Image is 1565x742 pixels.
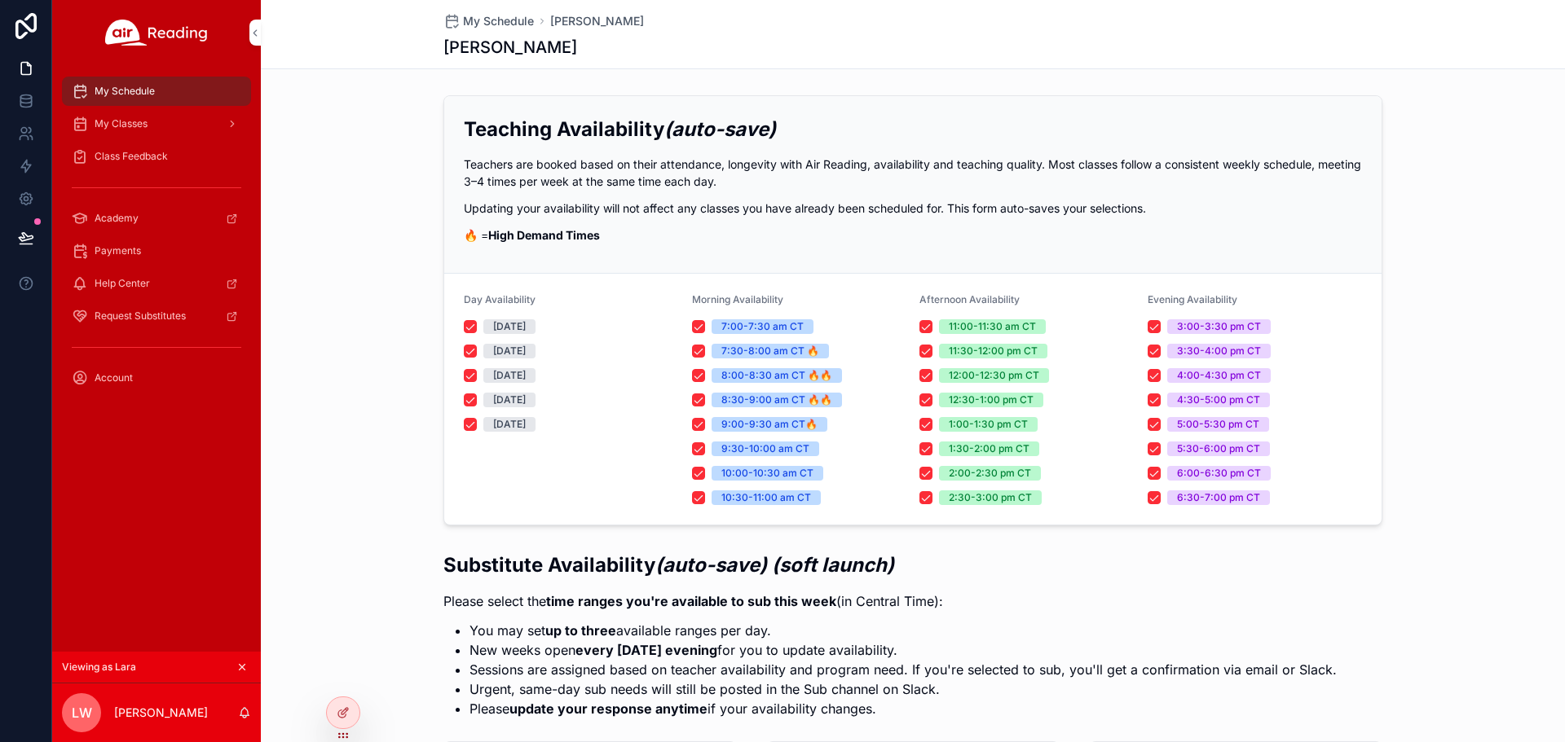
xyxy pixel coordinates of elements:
a: Request Substitutes [62,301,251,331]
span: Viewing as Lara [62,661,136,674]
div: 7:30-8:00 am CT 🔥 [721,344,819,358]
a: Help Center [62,269,251,298]
span: LW [72,703,92,722]
div: 4:00-4:30 pm CT [1177,368,1261,383]
div: 10:30-11:00 am CT [721,490,811,505]
p: [PERSON_NAME] [114,705,208,721]
li: New weeks open for you to update availability. [469,640,1337,660]
span: My Schedule [463,13,534,29]
em: (auto-save) [664,117,776,141]
a: My Schedule [443,13,534,29]
em: (auto-save) (soft launch) [655,553,894,577]
div: [DATE] [493,344,526,358]
span: Academy [95,212,139,225]
div: [DATE] [493,368,526,383]
div: 12:00-12:30 pm CT [949,368,1039,383]
div: 3:30-4:00 pm CT [1177,344,1261,358]
div: 9:30-10:00 am CT [721,441,809,456]
div: [DATE] [493,393,526,407]
div: 1:00-1:30 pm CT [949,417,1028,432]
span: Afternoon Availability [919,293,1020,305]
h1: [PERSON_NAME] [443,36,577,59]
strong: update your response anytime [509,700,708,717]
div: 3:00-3:30 pm CT [1177,319,1261,334]
span: Account [95,371,133,384]
div: 4:30-5:00 pm CT [1177,393,1260,407]
div: 12:30-1:00 pm CT [949,393,1034,407]
li: You may set available ranges per day. [469,621,1337,640]
div: 2:30-3:00 pm CT [949,490,1032,505]
div: 5:00-5:30 pm CT [1177,417,1259,432]
a: My Classes [62,109,251,138]
p: Please select the (in Central Time): [443,591,1337,611]
div: 6:30-7:00 pm CT [1177,490,1260,505]
span: Request Substitutes [95,310,186,323]
div: 9:00-9:30 am CT🔥 [721,417,818,432]
div: 5:30-6:00 pm CT [1177,441,1260,456]
div: [DATE] [493,417,526,432]
div: [DATE] [493,319,526,334]
span: Morning Availability [692,293,783,305]
p: 🔥 = [464,226,1362,244]
div: 2:00-2:30 pm CT [949,466,1031,481]
p: Updating your availability will not affect any classes you have already been scheduled for. This ... [464,200,1362,217]
span: Evening Availability [1148,293,1237,305]
div: 11:00-11:30 am CT [949,319,1036,334]
div: 8:30-9:00 am CT 🔥🔥 [721,393,832,407]
a: Class Feedback [62,142,251,171]
li: Sessions are assigned based on teacher availability and program need. If you're selected to sub, ... [469,660,1337,679]
div: 1:30-2:00 pm CT [949,441,1029,456]
div: 6:00-6:30 pm CT [1177,466,1261,481]
strong: High Demand Times [488,228,600,242]
span: Help Center [95,277,150,290]
img: App logo [105,20,208,46]
span: My Schedule [95,85,155,98]
h2: Teaching Availability [464,116,1362,143]
a: Payments [62,236,251,266]
a: Account [62,363,251,393]
span: Payments [95,244,141,257]
a: Academy [62,204,251,233]
span: My Classes [95,117,148,130]
a: [PERSON_NAME] [550,13,644,29]
div: 10:00-10:30 am CT [721,466,813,481]
strong: every [DATE] evening [575,642,717,658]
div: 7:00-7:30 am CT [721,319,804,334]
span: Day Availability [464,293,536,305]
li: Urgent, same-day sub needs will still be posted in the Sub channel on Slack. [469,679,1337,699]
span: Class Feedback [95,150,168,163]
div: 11:30-12:00 pm CT [949,344,1038,358]
strong: up to three [545,622,616,639]
h2: Substitute Availability [443,551,1337,578]
strong: time ranges you're available to sub this week [546,593,836,609]
p: Teachers are booked based on their attendance, longevity with Air Reading, availability and teach... [464,156,1362,190]
a: My Schedule [62,77,251,106]
li: Please if your availability changes. [469,699,1337,718]
div: scrollable content [52,65,261,414]
div: 8:00-8:30 am CT 🔥🔥 [721,368,832,383]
